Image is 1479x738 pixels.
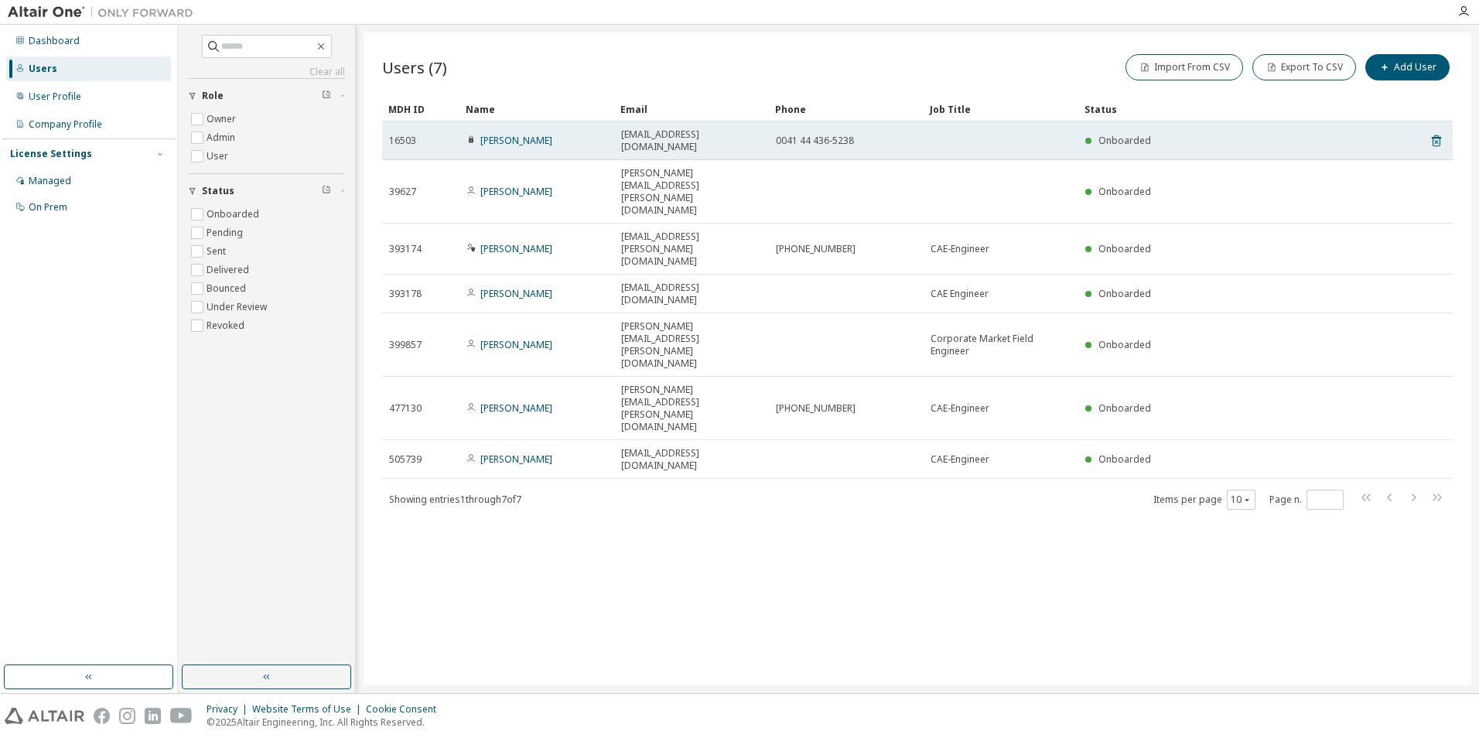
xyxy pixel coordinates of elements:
[29,201,67,214] div: On Prem
[480,242,552,255] a: [PERSON_NAME]
[480,185,552,198] a: [PERSON_NAME]
[207,242,229,261] label: Sent
[1252,54,1356,80] button: Export To CSV
[207,110,239,128] label: Owner
[931,288,989,300] span: CAE Engineer
[207,703,252,716] div: Privacy
[776,402,856,415] span: [PHONE_NUMBER]
[466,97,608,121] div: Name
[322,185,331,197] span: Clear filter
[188,66,345,78] a: Clear all
[620,97,763,121] div: Email
[366,703,446,716] div: Cookie Consent
[776,135,854,147] span: 0041 44 436-5238
[389,186,416,198] span: 39627
[1098,134,1151,147] span: Onboarded
[202,90,224,102] span: Role
[480,453,552,466] a: [PERSON_NAME]
[1098,453,1151,466] span: Onboarded
[621,447,762,472] span: [EMAIL_ADDRESS][DOMAIN_NAME]
[207,279,249,298] label: Bounced
[389,402,422,415] span: 477130
[621,320,762,370] span: [PERSON_NAME][EMAIL_ADDRESS][PERSON_NAME][DOMAIN_NAME]
[207,316,248,335] label: Revoked
[207,205,262,224] label: Onboarded
[480,401,552,415] a: [PERSON_NAME]
[1125,54,1243,80] button: Import From CSV
[931,453,989,466] span: CAE-Engineer
[931,243,989,255] span: CAE-Engineer
[10,148,92,160] div: License Settings
[207,147,231,166] label: User
[1231,494,1252,506] button: 10
[621,282,762,306] span: [EMAIL_ADDRESS][DOMAIN_NAME]
[389,453,422,466] span: 505739
[207,128,238,147] label: Admin
[480,338,552,351] a: [PERSON_NAME]
[480,287,552,300] a: [PERSON_NAME]
[188,174,345,208] button: Status
[207,261,252,279] label: Delivered
[389,493,521,506] span: Showing entries 1 through 7 of 7
[621,128,762,153] span: [EMAIL_ADDRESS][DOMAIN_NAME]
[119,708,135,724] img: instagram.svg
[29,175,71,187] div: Managed
[1084,97,1372,121] div: Status
[252,703,366,716] div: Website Terms of Use
[776,243,856,255] span: [PHONE_NUMBER]
[389,288,422,300] span: 393178
[621,231,762,268] span: [EMAIL_ADDRESS][PERSON_NAME][DOMAIN_NAME]
[202,185,234,197] span: Status
[29,63,57,75] div: Users
[389,135,416,147] span: 16503
[931,333,1071,357] span: Corporate Market Field Engineer
[389,339,422,351] span: 399857
[1098,242,1151,255] span: Onboarded
[322,90,331,102] span: Clear filter
[1365,54,1450,80] button: Add User
[94,708,110,724] img: facebook.svg
[382,56,447,78] span: Users (7)
[1153,490,1255,510] span: Items per page
[1269,490,1344,510] span: Page n.
[621,384,762,433] span: [PERSON_NAME][EMAIL_ADDRESS][PERSON_NAME][DOMAIN_NAME]
[170,708,193,724] img: youtube.svg
[1098,185,1151,198] span: Onboarded
[1098,287,1151,300] span: Onboarded
[29,91,81,103] div: User Profile
[8,5,201,20] img: Altair One
[29,118,102,131] div: Company Profile
[621,167,762,217] span: [PERSON_NAME][EMAIL_ADDRESS][PERSON_NAME][DOMAIN_NAME]
[5,708,84,724] img: altair_logo.svg
[29,35,80,47] div: Dashboard
[388,97,453,121] div: MDH ID
[389,243,422,255] span: 393174
[145,708,161,724] img: linkedin.svg
[775,97,917,121] div: Phone
[207,298,270,316] label: Under Review
[480,134,552,147] a: [PERSON_NAME]
[207,716,446,729] p: © 2025 Altair Engineering, Inc. All Rights Reserved.
[1098,401,1151,415] span: Onboarded
[188,79,345,113] button: Role
[1098,338,1151,351] span: Onboarded
[930,97,1072,121] div: Job Title
[207,224,246,242] label: Pending
[931,402,989,415] span: CAE-Engineer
